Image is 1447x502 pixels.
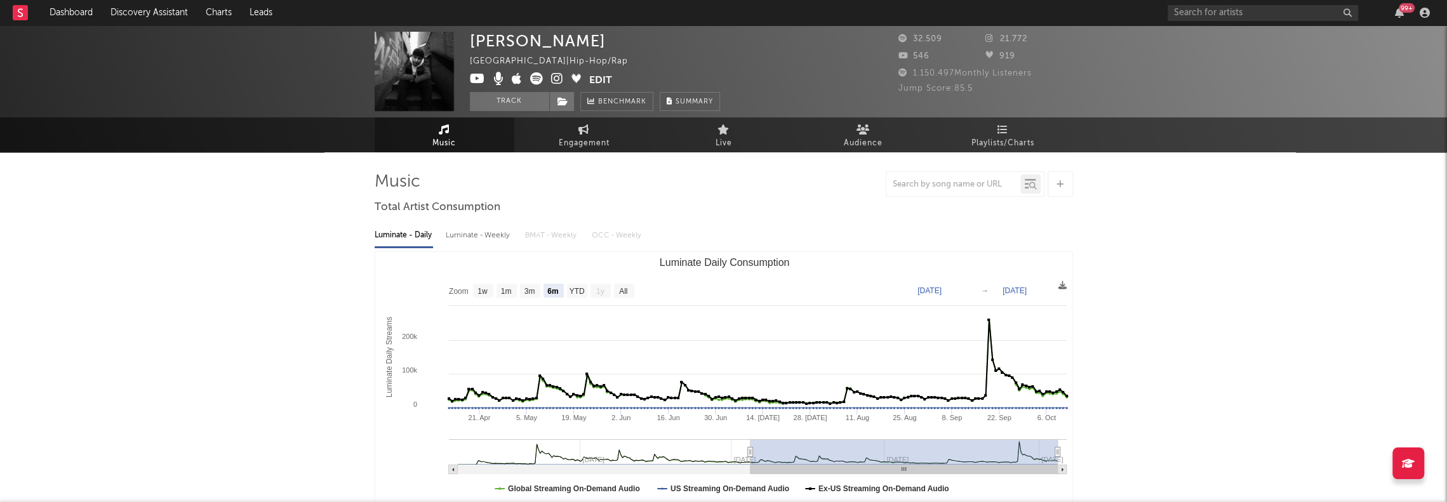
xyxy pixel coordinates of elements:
[596,287,604,296] text: 1y
[844,136,883,151] span: Audience
[1037,414,1055,421] text: 6. Oct
[1003,286,1027,295] text: [DATE]
[659,257,789,268] text: Luminate Daily Consumption
[432,136,456,151] span: Music
[981,286,989,295] text: →
[898,35,942,43] span: 32.509
[580,92,653,111] a: Benchmark
[703,414,726,421] text: 30. Jun
[933,117,1073,152] a: Playlists/Charts
[657,414,679,421] text: 16. Jun
[468,414,490,421] text: 21. Apr
[619,287,627,296] text: All
[893,414,916,421] text: 25. Aug
[1041,456,1063,463] text: [DATE]
[547,287,558,296] text: 6m
[477,287,488,296] text: 1w
[1395,8,1404,18] button: 99+
[716,136,732,151] span: Live
[898,84,973,93] span: Jump Score: 85.5
[942,414,962,421] text: 8. Sep
[670,484,789,493] text: US Streaming On-Demand Audio
[561,414,587,421] text: 19. May
[446,225,512,246] div: Luminate - Weekly
[514,117,654,152] a: Engagement
[508,484,640,493] text: Global Streaming On-Demand Audio
[845,414,869,421] text: 11. Aug
[470,32,606,50] div: [PERSON_NAME]
[524,287,535,296] text: 3m
[985,52,1015,60] span: 919
[500,287,511,296] text: 1m
[402,333,417,340] text: 200k
[413,400,417,408] text: 0
[384,317,393,397] text: Luminate Daily Streams
[470,92,549,111] button: Track
[917,286,942,295] text: [DATE]
[818,484,949,493] text: Ex-US Streaming On-Demand Audio
[676,98,713,105] span: Summary
[1168,5,1358,21] input: Search for artists
[794,117,933,152] a: Audience
[375,117,514,152] a: Music
[985,35,1027,43] span: 21.772
[898,52,930,60] span: 546
[470,54,643,69] div: [GEOGRAPHIC_DATA] | Hip-Hop/Rap
[598,95,646,110] span: Benchmark
[886,180,1020,190] input: Search by song name or URL
[611,414,630,421] text: 2. Jun
[793,414,827,421] text: 28. [DATE]
[375,225,433,246] div: Luminate - Daily
[987,414,1011,421] text: 22. Sep
[745,414,779,421] text: 14. [DATE]
[516,414,537,421] text: 5. May
[654,117,794,152] a: Live
[898,69,1032,77] span: 1.150.497 Monthly Listeners
[569,287,584,296] text: YTD
[660,92,720,111] button: Summary
[449,287,469,296] text: Zoom
[971,136,1034,151] span: Playlists/Charts
[589,72,612,88] button: Edit
[402,366,417,374] text: 100k
[559,136,610,151] span: Engagement
[375,200,500,215] span: Total Artist Consumption
[1399,3,1415,13] div: 99 +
